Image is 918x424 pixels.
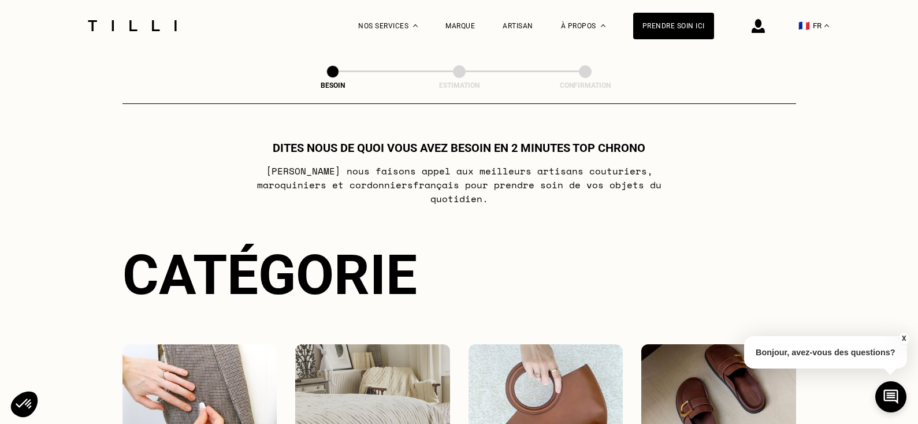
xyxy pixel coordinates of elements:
[824,24,829,27] img: menu déroulant
[752,19,765,33] img: icône connexion
[601,24,605,27] img: Menu déroulant à propos
[413,24,418,27] img: Menu déroulant
[744,336,907,369] p: Bonjour, avez-vous des questions?
[798,20,810,31] span: 🇫🇷
[84,20,181,31] img: Logo du service de couturière Tilli
[503,22,533,30] a: Artisan
[445,22,475,30] a: Marque
[402,81,517,90] div: Estimation
[527,81,643,90] div: Confirmation
[122,243,796,307] div: Catégorie
[230,164,688,206] p: [PERSON_NAME] nous faisons appel aux meilleurs artisans couturiers , maroquiniers et cordonniers ...
[273,141,645,155] h1: Dites nous de quoi vous avez besoin en 2 minutes top chrono
[633,13,714,39] a: Prendre soin ici
[898,332,909,345] button: X
[275,81,391,90] div: Besoin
